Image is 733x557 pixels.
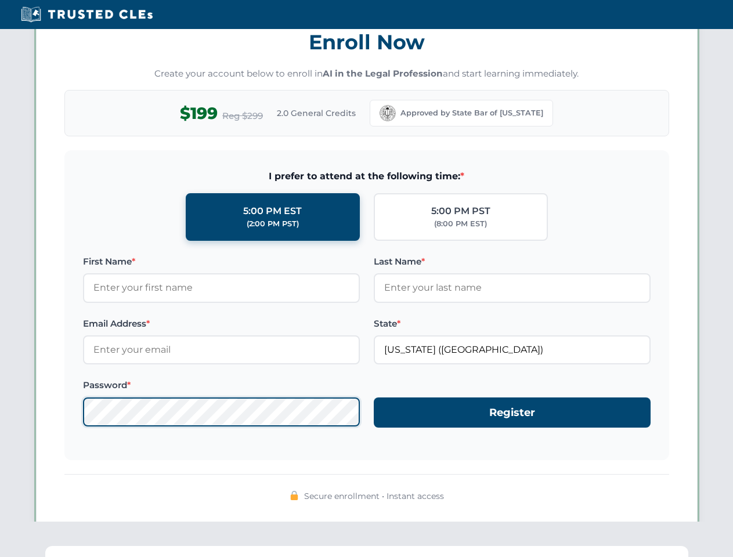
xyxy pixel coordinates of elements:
input: California (CA) [374,335,651,364]
strong: AI in the Legal Profession [323,68,443,79]
div: (2:00 PM PST) [247,218,299,230]
h3: Enroll Now [64,24,669,60]
div: 5:00 PM EST [243,204,302,219]
img: 🔒 [290,491,299,500]
span: Approved by State Bar of [US_STATE] [400,107,543,119]
span: 2.0 General Credits [277,107,356,120]
label: Password [83,378,360,392]
div: 5:00 PM PST [431,204,490,219]
input: Enter your email [83,335,360,364]
label: Last Name [374,255,651,269]
input: Enter your last name [374,273,651,302]
span: Secure enrollment • Instant access [304,490,444,502]
img: California Bar [380,105,396,121]
img: Trusted CLEs [17,6,156,23]
span: Reg $299 [222,109,263,123]
span: $199 [180,100,218,126]
input: Enter your first name [83,273,360,302]
p: Create your account below to enroll in and start learning immediately. [64,67,669,81]
div: (8:00 PM EST) [434,218,487,230]
label: Email Address [83,317,360,331]
label: First Name [83,255,360,269]
span: I prefer to attend at the following time: [83,169,651,184]
button: Register [374,397,651,428]
label: State [374,317,651,331]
